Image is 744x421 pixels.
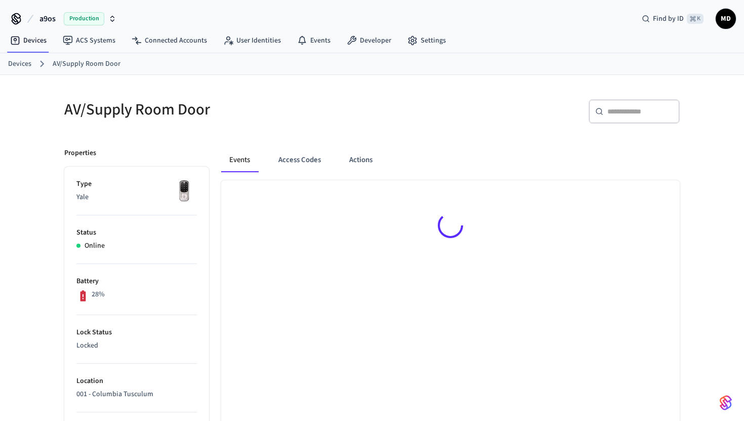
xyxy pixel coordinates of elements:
a: ACS Systems [55,31,123,50]
p: Location [76,376,197,387]
a: Devices [2,31,55,50]
a: User Identities [215,31,289,50]
a: Devices [8,59,31,69]
span: Find by ID [653,14,684,24]
img: Yale Assure Touchscreen Wifi Smart Lock, Satin Nickel, Front [172,179,197,204]
p: Battery [76,276,197,287]
h5: AV/Supply Room Door [64,99,366,120]
a: Events [289,31,339,50]
span: ⌘ K [687,14,704,24]
button: Actions [341,148,381,172]
p: Yale [76,192,197,203]
button: Access Codes [270,148,329,172]
div: Find by ID⌘ K [634,10,712,28]
p: Locked [76,340,197,351]
span: Production [64,12,104,25]
a: Settings [399,31,454,50]
a: Connected Accounts [123,31,215,50]
p: Online [85,241,105,251]
p: Properties [64,148,96,159]
p: Type [76,179,197,189]
a: AV/Supply Room Door [53,59,120,69]
p: 28% [92,289,105,300]
span: MD [717,10,735,28]
button: MD [716,9,736,29]
span: a9os [39,13,56,25]
p: Lock Status [76,327,197,338]
button: Events [221,148,258,172]
a: Developer [339,31,399,50]
p: 001 - Columbia Tusculum [76,389,197,400]
div: ant example [221,148,680,172]
p: Status [76,227,197,238]
img: SeamLogoGradient.69752ec5.svg [720,395,732,411]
